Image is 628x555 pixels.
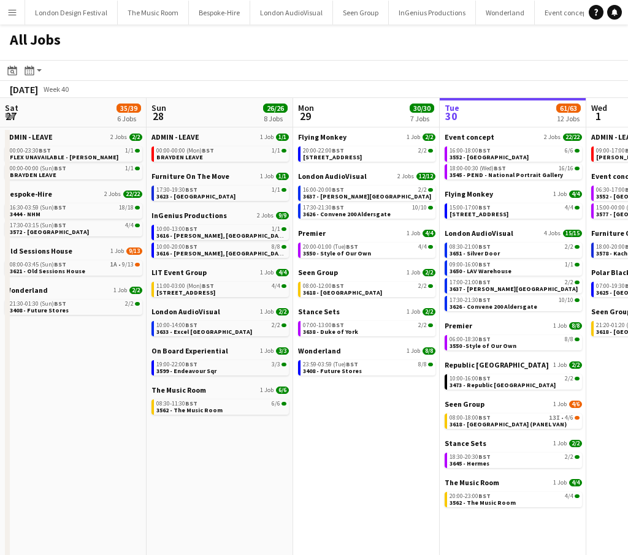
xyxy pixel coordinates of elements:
[151,132,199,142] span: ADMIN - LEAVE
[298,346,435,355] a: Wonderland1 Job8/8
[156,148,214,154] span: 00:00-00:00 (Mon)
[54,260,66,268] span: BST
[298,307,435,346] div: Stance Sets1 Job2/207:00-13:00BST2/23638 - Duke of York
[569,322,582,330] span: 8/8
[423,269,435,276] span: 2/2
[535,1,599,25] button: Event concept
[10,205,66,211] span: 16:30-03:59 (Sun)
[445,189,493,198] span: Flying Monkey
[5,246,72,255] span: Old Sessions House
[303,153,362,161] span: 3613 - 245 Regent Street
[478,243,491,251] span: BST
[298,228,435,268] div: Premier1 Job4/420:00-01:00 (Tue)BST4/43550 - Style of Our Own
[450,335,580,349] a: 06:00-18:30BST8/83550 -Style of Our Own
[445,360,582,369] a: Republic [GEOGRAPHIC_DATA]1 Job2/2
[450,381,556,389] span: 3473 - Republic London
[298,268,435,277] a: Seen Group1 Job2/2
[151,268,207,277] span: LIT Event Group
[478,260,491,268] span: BST
[151,268,289,307] div: LIT Event Group1 Job4/411:00-03:00 (Mon)BST4/4[STREET_ADDRESS]
[156,361,197,368] span: 19:00-22:00
[126,247,142,255] span: 9/13
[5,285,48,295] span: Wonderland
[450,336,491,342] span: 06:00-18:30
[416,173,435,180] span: 12/12
[553,322,567,330] span: 1 Job
[151,307,289,346] div: London AudioVisual1 Job2/210:00-14:00BST2/23633 - Excel [GEOGRAPHIC_DATA]
[5,189,142,246] div: Bespoke-Hire2 Jobs22/2216:30-03:59 (Sun)BST18/183444 - NHM17:30-03:15 (Sun)BST4/43572 - [GEOGRAPH...
[110,247,124,255] span: 1 Job
[418,244,427,250] span: 4/4
[303,367,362,375] span: 3408 - Future Stores
[445,189,582,198] a: Flying Monkey1 Job4/4
[450,260,580,274] a: 09:00-16:00BST1/13650 - LAV Warehouse
[445,399,582,409] a: Seen Group1 Job4/6
[418,187,427,193] span: 2/2
[478,335,491,343] span: BST
[10,222,66,228] span: 17:30-03:15 (Sun)
[563,134,582,141] span: 22/22
[185,186,197,194] span: BST
[450,342,516,350] span: 3550 -Style of Our Own
[332,146,344,154] span: BST
[151,211,289,220] a: InGenius Productions2 Jobs9/9
[129,134,142,141] span: 2/2
[450,296,580,310] a: 17:30-21:30BST10/103626 - Convene 200 Aldersgate
[544,134,561,141] span: 2 Jobs
[10,260,140,274] a: 08:00-03:45 (Sun)BST1A•9/133621 - Old Sessions House
[478,146,491,154] span: BST
[553,191,567,198] span: 1 Job
[5,132,53,142] span: ADMIN - LEAVE
[54,164,66,172] span: BST
[272,361,280,368] span: 3/3
[478,453,491,461] span: BST
[10,146,140,160] a: 00:00-23:30BST1/1FLEX UNAVAILABLE - [PERSON_NAME]
[118,1,189,25] button: The Music Room
[272,283,280,289] span: 4/4
[272,401,280,407] span: 6/6
[260,347,274,355] span: 1 Job
[151,307,289,316] a: London AudioVisual1 Job2/2
[129,287,142,294] span: 2/2
[445,228,513,238] span: London AudioVisual
[125,165,134,172] span: 1/1
[260,134,274,141] span: 1 Job
[151,346,228,355] span: On Board Experiential
[54,221,66,229] span: BST
[156,283,214,289] span: 11:00-03:00 (Mon)
[54,300,66,308] span: BST
[156,328,252,336] span: 3633 - Excel London
[151,132,289,142] a: ADMIN - LEAVE1 Job1/1
[25,1,118,25] button: London Design Festival
[151,307,220,316] span: London AudioVisual
[346,360,358,368] span: BST
[445,360,549,369] span: Republic London
[151,172,229,181] span: Furniture On The Move
[151,172,289,181] a: Furniture On The Move1 Job1/1
[450,205,491,211] span: 15:00-17:00
[445,439,582,448] a: Stance Sets1 Job2/2
[113,287,127,294] span: 1 Job
[303,210,391,218] span: 3626 - Convene 200 Aldersgate
[423,134,435,141] span: 2/2
[298,268,338,277] span: Seen Group
[110,262,117,268] span: 1A
[10,203,140,217] a: 16:30-03:59 (Sun)BST18/183444 - NHM
[156,360,286,374] a: 19:00-22:00BST3/33599 - Endeavour Sqr
[544,230,561,237] span: 4 Jobs
[450,243,580,257] a: 08:30-21:00BST2/23651 - Silver Door
[260,173,274,180] span: 1 Job
[272,226,280,232] span: 1/1
[10,300,140,314] a: 21:30-01:30 (Sun)BST2/23408 - Future Stores
[450,303,537,311] span: 3626 - Convene 200 Aldersgate
[303,282,433,296] a: 08:00-12:00BST2/23618 - [GEOGRAPHIC_DATA]
[156,232,288,240] span: 3616 - Curzon, Mayfair
[298,132,435,142] a: Flying Monkey1 Job2/2
[445,399,582,439] div: Seen Group1 Job4/608:00-18:00BST13I•4/63618 - [GEOGRAPHIC_DATA] (PANEL VAN)
[260,308,274,315] span: 1 Job
[272,148,280,154] span: 1/1
[202,282,214,290] span: BST
[10,262,66,268] span: 08:00-03:45 (Sun)
[332,282,344,290] span: BST
[189,1,250,25] button: Bespoke-Hire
